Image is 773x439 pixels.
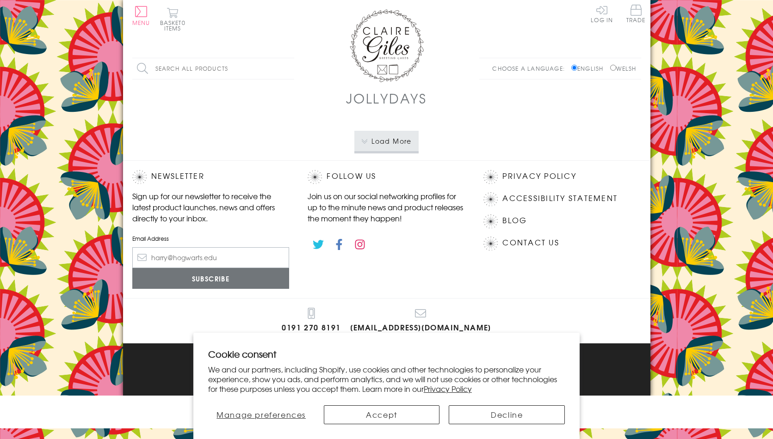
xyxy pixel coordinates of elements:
[132,6,150,25] button: Menu
[424,383,472,394] a: Privacy Policy
[571,64,608,73] label: English
[132,18,150,27] span: Menu
[610,65,616,71] input: Welsh
[502,237,559,249] a: Contact Us
[132,190,290,224] p: Sign up for our newsletter to receive the latest product launches, news and offers directly to yo...
[502,214,527,227] a: Blog
[285,58,294,79] input: Search
[354,131,419,151] button: Load More
[502,192,618,205] a: Accessibility Statement
[282,308,341,334] a: 0191 270 8191
[610,64,637,73] label: Welsh
[132,170,290,184] h2: Newsletter
[350,308,491,334] a: [EMAIL_ADDRESS][DOMAIN_NAME]
[346,89,427,108] h1: JollyDays
[492,64,569,73] p: Choose a language:
[132,268,290,289] input: Subscribe
[132,234,290,243] label: Email Address
[164,18,186,32] span: 0 items
[208,365,565,393] p: We and our partners, including Shopify, use cookies and other technologies to personalize your ex...
[132,58,294,79] input: Search all products
[626,5,646,23] span: Trade
[308,170,465,184] h2: Follow Us
[160,7,186,31] button: Basket0 items
[208,348,565,360] h2: Cookie consent
[308,190,465,224] p: Join us on our social networking profiles for up to the minute news and product releases the mome...
[626,5,646,24] a: Trade
[571,65,577,71] input: English
[216,409,306,420] span: Manage preferences
[350,9,424,82] img: Claire Giles Greetings Cards
[324,405,440,424] button: Accept
[449,405,565,424] button: Decline
[208,405,315,424] button: Manage preferences
[591,5,613,23] a: Log In
[132,247,290,268] input: harry@hogwarts.edu
[502,170,576,183] a: Privacy Policy
[132,373,641,382] p: © 2025 .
